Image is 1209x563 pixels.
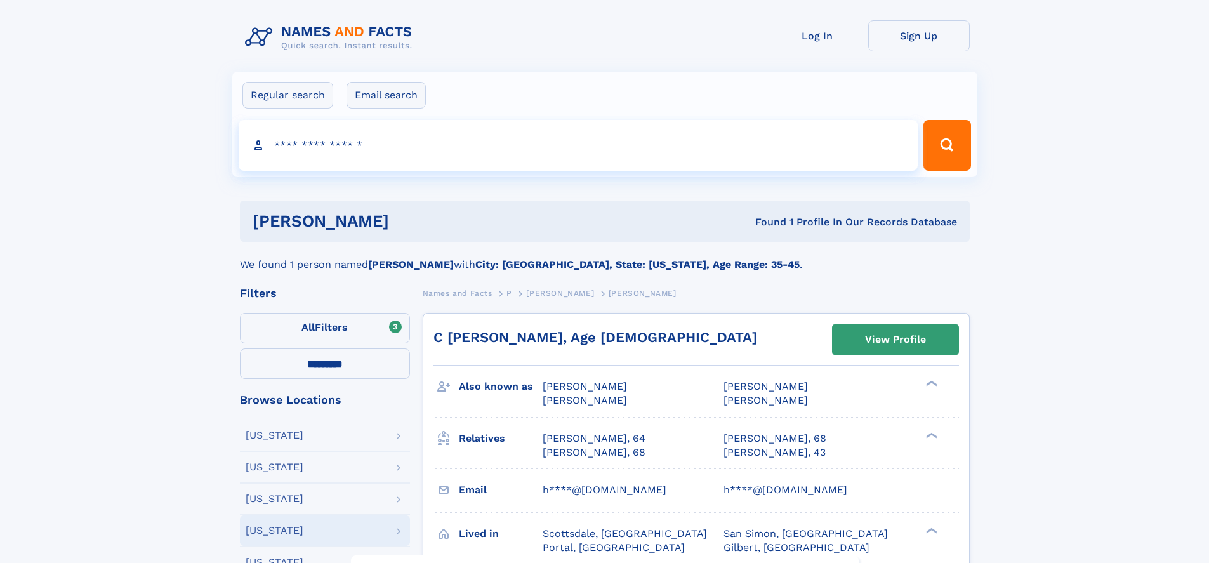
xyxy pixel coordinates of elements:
[506,285,512,301] a: P
[475,258,800,270] b: City: [GEOGRAPHIC_DATA], State: [US_STATE], Age Range: 35-45
[240,288,410,299] div: Filters
[865,325,926,354] div: View Profile
[923,120,970,171] button: Search Button
[543,527,707,540] span: Scottsdale, [GEOGRAPHIC_DATA]
[543,432,645,446] a: [PERSON_NAME], 64
[240,20,423,55] img: Logo Names and Facts
[723,394,808,406] span: [PERSON_NAME]
[723,446,826,460] a: [PERSON_NAME], 43
[543,380,627,392] span: [PERSON_NAME]
[868,20,970,51] a: Sign Up
[572,215,957,229] div: Found 1 Profile In Our Records Database
[240,394,410,406] div: Browse Locations
[246,462,303,472] div: [US_STATE]
[767,20,868,51] a: Log In
[923,431,938,439] div: ❯
[723,527,888,540] span: San Simon, [GEOGRAPHIC_DATA]
[833,324,958,355] a: View Profile
[923,526,938,534] div: ❯
[526,285,594,301] a: [PERSON_NAME]
[459,479,543,501] h3: Email
[246,430,303,440] div: [US_STATE]
[240,313,410,343] label: Filters
[543,394,627,406] span: [PERSON_NAME]
[459,428,543,449] h3: Relatives
[723,380,808,392] span: [PERSON_NAME]
[723,432,826,446] a: [PERSON_NAME], 68
[923,380,938,388] div: ❯
[506,289,512,298] span: P
[423,285,492,301] a: Names and Facts
[543,446,645,460] a: [PERSON_NAME], 68
[543,541,685,553] span: Portal, [GEOGRAPHIC_DATA]
[526,289,594,298] span: [PERSON_NAME]
[242,82,333,109] label: Regular search
[347,82,426,109] label: Email search
[723,541,869,553] span: Gilbert, [GEOGRAPHIC_DATA]
[253,213,572,229] h1: [PERSON_NAME]
[240,242,970,272] div: We found 1 person named with .
[368,258,454,270] b: [PERSON_NAME]
[246,494,303,504] div: [US_STATE]
[459,523,543,545] h3: Lived in
[239,120,918,171] input: search input
[246,526,303,536] div: [US_STATE]
[609,289,677,298] span: [PERSON_NAME]
[301,321,315,333] span: All
[433,329,757,345] a: C [PERSON_NAME], Age [DEMOGRAPHIC_DATA]
[459,376,543,397] h3: Also known as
